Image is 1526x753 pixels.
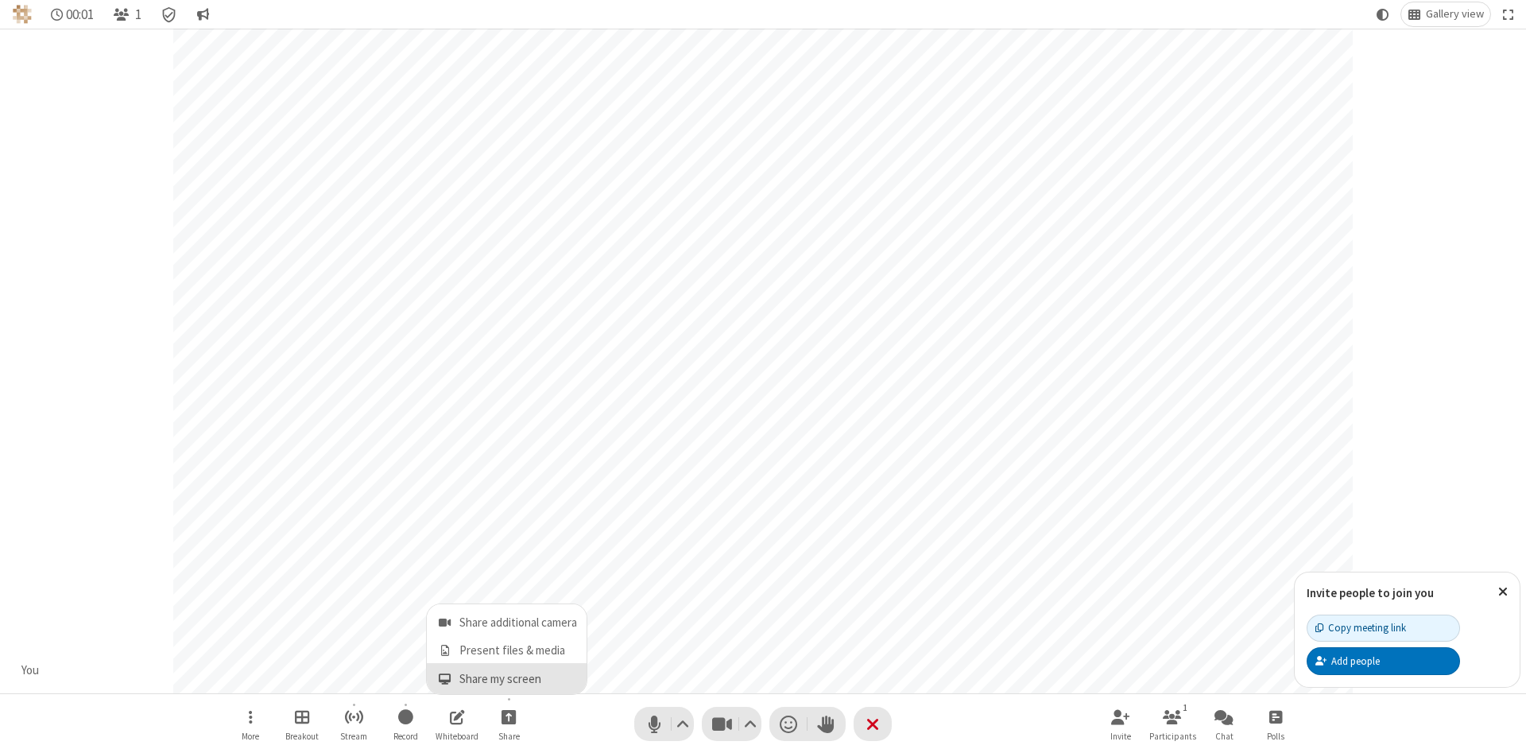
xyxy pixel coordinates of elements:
button: Open participant list [1148,701,1196,747]
button: End or leave meeting [854,707,892,741]
span: More [242,732,259,741]
button: Using system theme [1370,2,1396,26]
button: Send a reaction [769,707,808,741]
button: Change layout [1401,2,1490,26]
button: Conversation [190,2,215,26]
button: Open menu [227,701,274,747]
button: Audio settings [672,707,694,741]
span: 1 [135,7,141,22]
button: Open chat [1200,701,1248,747]
div: 1 [1179,701,1192,715]
button: Manage Breakout Rooms [278,701,326,747]
button: Stop video (Alt+V) [702,707,761,741]
button: Close popover [1486,573,1520,611]
button: Open poll [1252,701,1299,747]
button: Open menu [485,701,533,747]
span: Stream [340,732,367,741]
span: Breakout [285,732,319,741]
span: Record [393,732,418,741]
button: Start streaming [330,701,378,747]
button: Open shared whiteboard [433,701,481,747]
button: Mute (Alt+A) [634,707,694,741]
label: Invite people to join you [1307,585,1434,600]
button: Share my screen [427,663,587,694]
button: Open participant list [107,2,148,26]
span: Share [498,732,520,741]
button: Fullscreen [1497,2,1520,26]
button: Raise hand [808,707,846,741]
span: Chat [1215,732,1234,741]
span: Present files & media [459,644,577,658]
button: Share additional camera [427,604,587,635]
span: Gallery view [1426,8,1484,21]
button: Start recording [381,701,429,747]
button: Video setting [740,707,761,741]
button: Present files & media [427,635,587,663]
span: Polls [1267,732,1284,741]
img: QA Selenium DO NOT DELETE OR CHANGE [13,5,32,24]
span: Participants [1149,732,1196,741]
span: Share my screen [459,673,577,686]
div: You [16,662,45,680]
span: 00:01 [66,7,94,22]
div: Meeting details Encryption enabled [154,2,184,26]
span: Share additional camera [459,616,577,630]
button: Invite participants (Alt+I) [1097,701,1144,747]
button: Add people [1307,647,1460,674]
div: Timer [45,2,101,26]
div: Copy meeting link [1315,620,1406,635]
span: Whiteboard [436,732,478,741]
span: Invite [1110,732,1131,741]
button: Copy meeting link [1307,615,1460,642]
